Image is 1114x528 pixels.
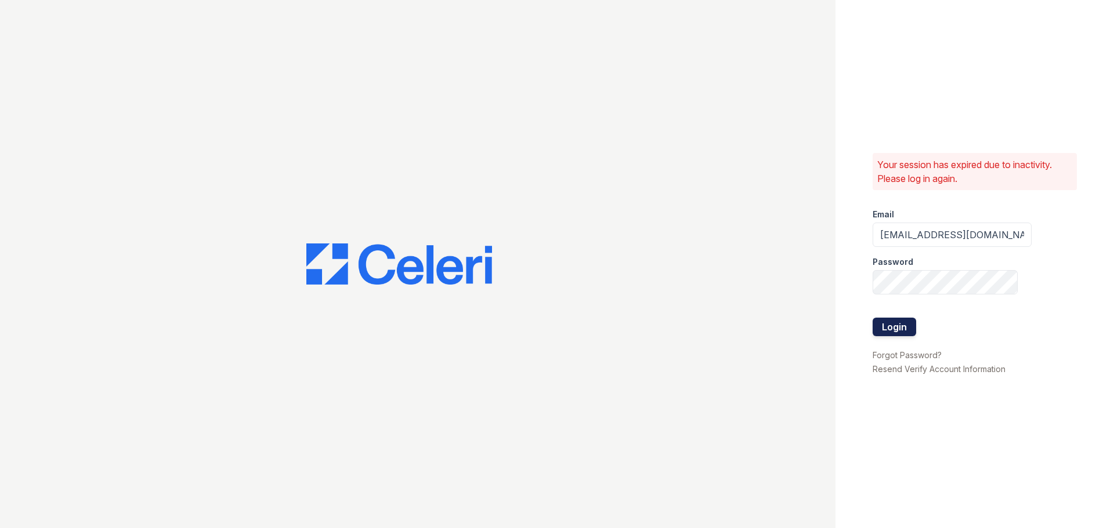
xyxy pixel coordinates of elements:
[306,243,492,285] img: CE_Logo_Blue-a8612792a0a2168367f1c8372b55b34899dd931a85d93a1a3d3e32e68fde9ad4.png
[873,318,916,336] button: Login
[877,158,1072,185] p: Your session has expired due to inactivity. Please log in again.
[873,256,913,268] label: Password
[873,350,942,360] a: Forgot Password?
[873,364,1006,374] a: Resend Verify Account Information
[873,209,894,220] label: Email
